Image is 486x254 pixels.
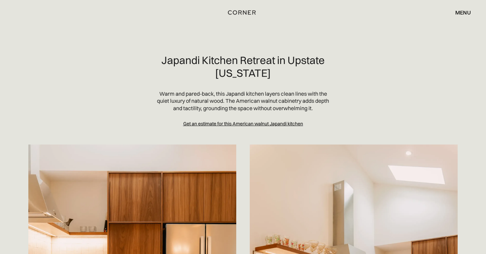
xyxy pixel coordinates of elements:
p: Warm and pared-back, this Japandi kitchen layers clean lines with the quiet luxury of natural woo... [157,90,329,112]
h2: Japandi Kitchen Retreat in Upstate [US_STATE] [157,54,329,80]
a: Get an estimate for this American walnut Japandi kitchen [183,121,303,127]
a: home [224,8,262,17]
div: menu [449,7,471,18]
div: menu [455,10,471,15]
